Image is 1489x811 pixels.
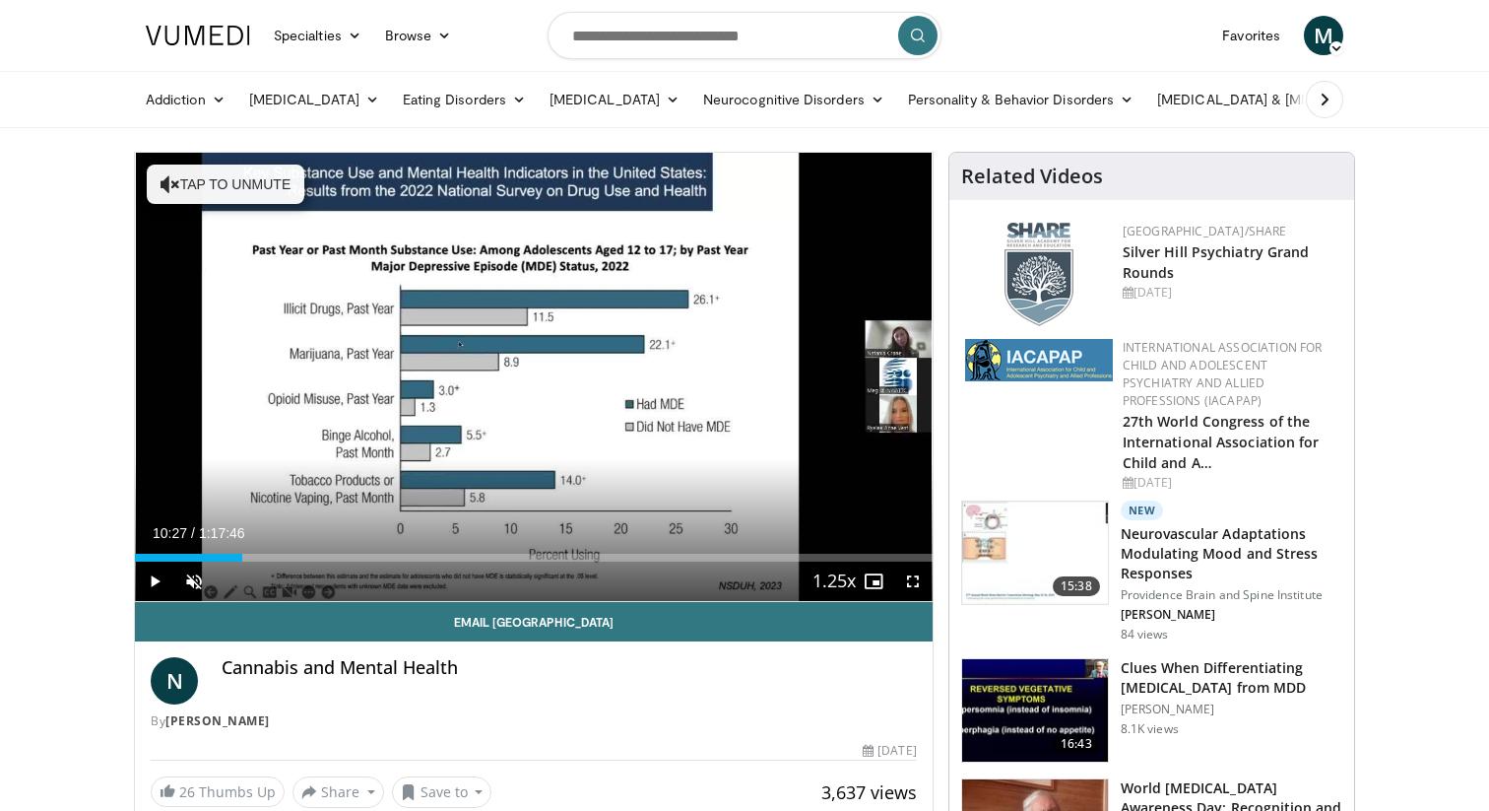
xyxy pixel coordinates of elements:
[1123,284,1338,302] div: [DATE]
[1123,412,1320,472] a: 27th World Congress of the International Association for Child and A…
[292,777,384,808] button: Share
[191,525,195,541] span: /
[1123,474,1338,492] div: [DATE]
[373,16,464,55] a: Browse
[135,153,933,602] video-js: Video Player
[151,657,198,705] a: N
[391,80,538,119] a: Eating Disorders
[962,502,1108,604] img: 4562edde-ec7e-4758-8328-0659f7ef333d.150x105_q85_crop-smart_upscale.jpg
[199,525,245,541] span: 1:17:46
[1121,627,1169,642] p: 84 views
[863,742,916,760] div: [DATE]
[1145,80,1427,119] a: [MEDICAL_DATA] & [MEDICAL_DATA]
[821,780,917,804] span: 3,637 views
[147,165,304,204] button: Tap to unmute
[1123,223,1287,239] a: [GEOGRAPHIC_DATA]/SHARE
[174,562,214,601] button: Unmute
[151,712,917,730] div: By
[1123,339,1323,409] a: International Association for Child and Adolescent Psychiatry and Allied Professions (IACAPAP)
[1121,721,1179,737] p: 8.1K views
[1121,501,1164,520] p: New
[854,562,893,601] button: Enable picture-in-picture mode
[153,525,187,541] span: 10:27
[1121,587,1342,603] p: Providence Brain and Spine Institute
[1121,607,1342,623] p: [PERSON_NAME]
[134,80,237,119] a: Addiction
[1304,16,1343,55] a: M
[151,777,285,807] a: 26 Thumbs Up
[135,554,933,562] div: Progress Bar
[1210,16,1292,55] a: Favorites
[538,80,691,119] a: [MEDICAL_DATA]
[548,12,941,59] input: Search topics, interventions
[1053,576,1100,596] span: 15:38
[179,782,195,801] span: 26
[961,165,1103,188] h4: Related Videos
[1004,223,1073,326] img: f8aaeb6d-318f-4fcf-bd1d-54ce21f29e87.png.150x105_q85_autocrop_double_scale_upscale_version-0.2.png
[135,562,174,601] button: Play
[962,659,1108,762] img: a6520382-d332-4ed3-9891-ee688fa49237.150x105_q85_crop-smart_upscale.jpg
[893,562,933,601] button: Fullscreen
[1123,242,1310,282] a: Silver Hill Psychiatry Grand Rounds
[814,562,854,601] button: Playback Rate
[1121,524,1342,583] h3: Neurovascular Adaptations Modulating Mood and Stress Responses
[392,777,492,808] button: Save to
[961,658,1342,763] a: 16:43 Clues When Differentiating [MEDICAL_DATA] from MDD [PERSON_NAME] 8.1K views
[1121,658,1342,698] h3: Clues When Differentiating [MEDICAL_DATA] from MDD
[165,712,270,729] a: [PERSON_NAME]
[961,501,1342,642] a: 15:38 New Neurovascular Adaptations Modulating Mood and Stress Responses Providence Brain and Spi...
[1121,702,1342,717] p: [PERSON_NAME]
[691,80,896,119] a: Neurocognitive Disorders
[262,16,373,55] a: Specialties
[896,80,1145,119] a: Personality & Behavior Disorders
[222,657,917,679] h4: Cannabis and Mental Health
[237,80,391,119] a: [MEDICAL_DATA]
[965,339,1113,381] img: 2a9917ce-aac2-4f82-acde-720e532d7410.png.150x105_q85_autocrop_double_scale_upscale_version-0.2.png
[146,26,250,45] img: VuMedi Logo
[135,602,933,642] a: Email [GEOGRAPHIC_DATA]
[1053,734,1100,754] span: 16:43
